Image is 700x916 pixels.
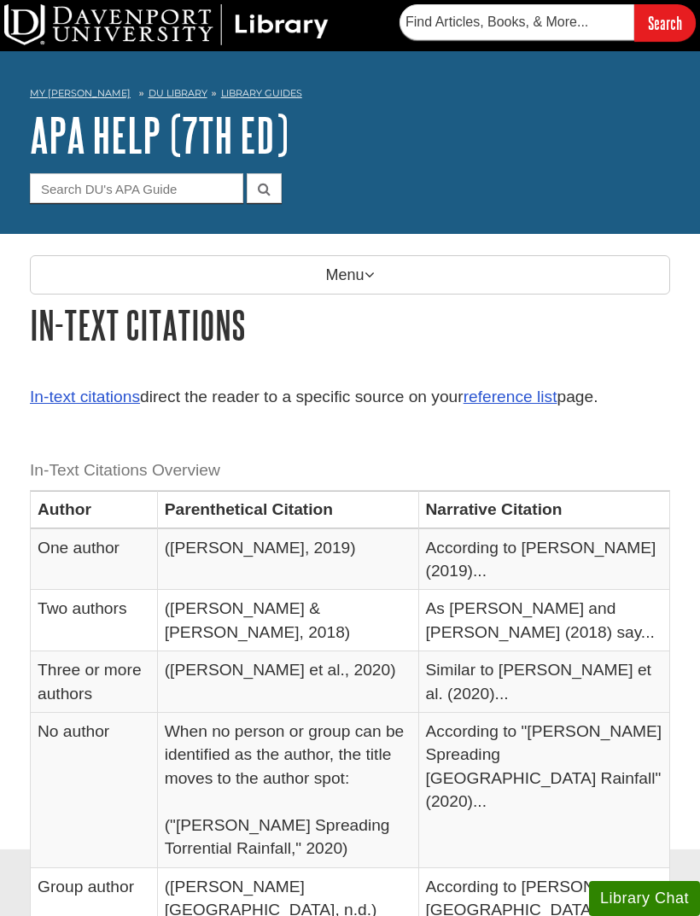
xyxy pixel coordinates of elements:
td: Three or more authors [31,651,158,713]
form: Searches DU Library's articles, books, and more [400,4,696,41]
td: ([PERSON_NAME] & [PERSON_NAME], 2018) [157,590,418,651]
th: Author [31,491,158,528]
td: One author [31,528,158,590]
td: Two authors [31,590,158,651]
caption: In-Text Citations Overview [30,452,670,490]
td: According to "[PERSON_NAME] Spreading [GEOGRAPHIC_DATA] Rainfall" (2020)... [418,713,670,868]
td: As [PERSON_NAME] and [PERSON_NAME] (2018) say... [418,590,670,651]
td: ([PERSON_NAME] et al., 2020) [157,651,418,713]
td: No author [31,713,158,868]
a: In-text citations [30,388,140,405]
td: According to [PERSON_NAME] (2019)... [418,528,670,590]
td: Similar to [PERSON_NAME] et al. (2020)... [418,651,670,713]
p: Menu [30,255,670,295]
a: DU Library [149,87,207,99]
th: Parenthetical Citation [157,491,418,528]
a: Library Guides [221,87,302,99]
input: Find Articles, Books, & More... [400,4,634,40]
a: APA Help (7th Ed) [30,108,289,161]
td: When no person or group can be identified as the author, the title moves to the author spot: ("[P... [157,713,418,868]
nav: breadcrumb [30,82,670,109]
button: Library Chat [589,881,700,916]
a: reference list [464,388,557,405]
p: direct the reader to a specific source on your page. [30,385,670,410]
td: ([PERSON_NAME], 2019) [157,528,418,590]
input: Search [634,4,696,41]
h1: In-Text Citations [30,303,670,347]
a: My [PERSON_NAME] [30,86,131,101]
th: Narrative Citation [418,491,670,528]
img: DU Library [4,4,329,45]
input: Search DU's APA Guide [30,173,243,203]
